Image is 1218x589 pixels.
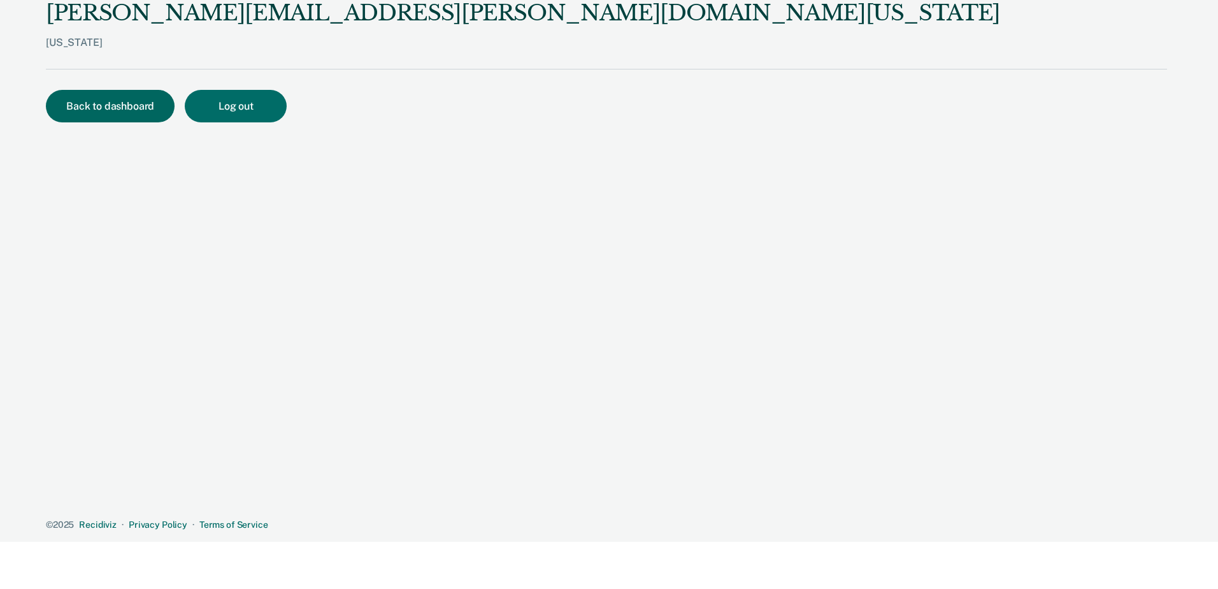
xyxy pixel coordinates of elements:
[199,520,268,530] a: Terms of Service
[79,520,117,530] a: Recidiviz
[46,520,74,530] span: © 2025
[46,101,185,112] a: Back to dashboard
[46,520,1167,530] div: · ·
[129,520,187,530] a: Privacy Policy
[46,90,175,122] button: Back to dashboard
[185,90,287,122] button: Log out
[46,36,1000,69] div: [US_STATE]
